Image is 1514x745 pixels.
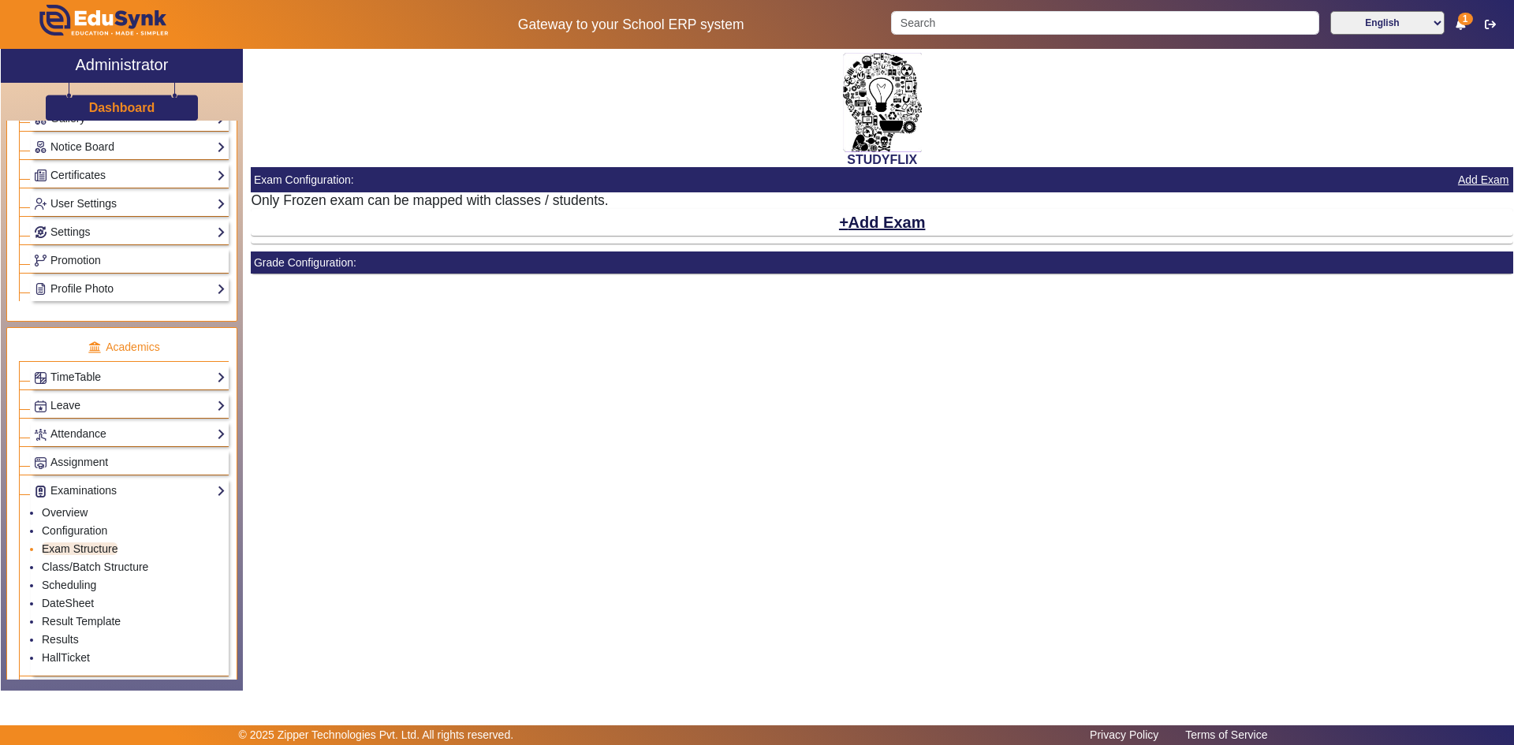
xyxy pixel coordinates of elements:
[1458,13,1473,25] span: 1
[76,55,169,74] h2: Administrator
[1082,725,1166,745] a: Privacy Policy
[35,457,47,469] img: Assignments.png
[42,615,121,628] a: Result Template
[251,251,1513,274] mat-card-header: Grade Configuration:
[1,49,243,83] a: Administrator
[42,561,148,573] a: Class/Batch Structure
[50,254,101,266] span: Promotion
[837,209,927,236] button: Add Exam
[251,192,1513,209] h5: Only Frozen exam can be mapped with classes / students.
[42,651,90,664] a: HallTicket
[239,727,514,743] p: © 2025 Zipper Technologies Pvt. Ltd. All rights reserved.
[89,100,155,115] h3: Dashboard
[42,579,96,591] a: Scheduling
[19,339,229,356] p: Academics
[42,542,117,555] a: Exam Structure
[1177,725,1275,745] a: Terms of Service
[88,99,156,116] a: Dashboard
[843,53,922,152] img: 2da83ddf-6089-4dce-a9e2-416746467bdd
[251,167,1513,192] mat-card-header: Exam Configuration:
[42,524,107,537] a: Configuration
[387,17,874,33] h5: Gateway to your School ERP system
[34,453,226,471] a: Assignment
[42,506,88,519] a: Overview
[42,597,94,609] a: DateSheet
[34,251,226,270] a: Promotion
[88,341,102,355] img: academic.png
[35,255,47,266] img: Branchoperations.png
[1456,170,1511,190] button: Add Exam
[42,633,79,646] a: Results
[891,11,1318,35] input: Search
[251,152,1513,167] h2: STUDYFLIX
[50,456,108,468] span: Assignment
